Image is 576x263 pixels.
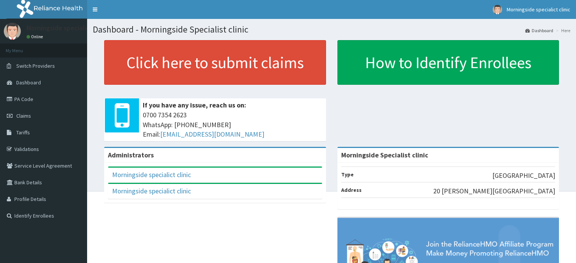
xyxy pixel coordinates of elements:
p: 20 [PERSON_NAME][GEOGRAPHIC_DATA] [433,186,555,196]
p: Morningside specialict clinic [27,25,109,31]
span: Dashboard [16,79,41,86]
a: Online [27,34,45,39]
b: If you have any issue, reach us on: [143,101,246,109]
span: Morningside specialict clinic [507,6,570,13]
a: Morningside specialict clinic [112,170,191,179]
a: Dashboard [525,27,553,34]
a: Click here to submit claims [104,40,326,85]
p: [GEOGRAPHIC_DATA] [492,171,555,181]
b: Administrators [108,151,154,159]
a: How to Identify Enrollees [337,40,559,85]
li: Here [554,27,570,34]
a: [EMAIL_ADDRESS][DOMAIN_NAME] [160,130,264,139]
img: User Image [4,23,21,40]
h1: Dashboard - Morningside Specialist clinic [93,25,570,34]
span: Claims [16,112,31,119]
span: Switch Providers [16,62,55,69]
strong: Morningside Specialist clinic [341,151,428,159]
a: Morningside specialict clinic [112,187,191,195]
img: User Image [493,5,502,14]
b: Address [341,187,362,193]
span: 0700 7354 2623 WhatsApp: [PHONE_NUMBER] Email: [143,110,322,139]
b: Type [341,171,354,178]
span: Tariffs [16,129,30,136]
